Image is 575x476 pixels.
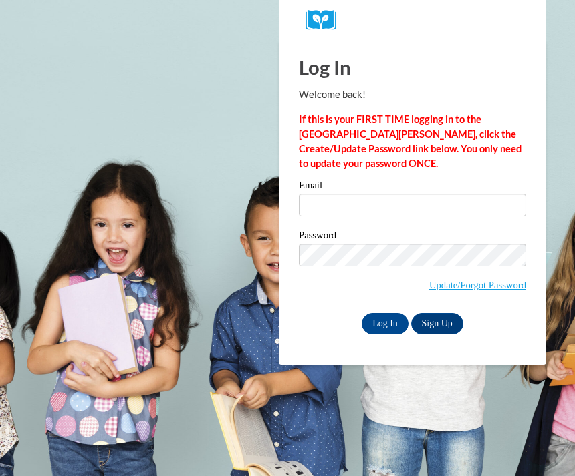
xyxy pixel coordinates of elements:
[299,180,526,194] label: Email
[429,280,526,290] a: Update/Forgot Password
[306,10,346,31] img: Logo brand
[299,113,522,169] strong: If this is your FIRST TIME logging in to the [GEOGRAPHIC_DATA][PERSON_NAME], click the Create/Upd...
[362,313,409,334] input: Log In
[299,53,526,81] h1: Log In
[299,87,526,102] p: Welcome back!
[411,313,463,334] a: Sign Up
[522,423,564,465] iframe: Button to launch messaging window
[299,230,526,244] label: Password
[306,10,520,31] a: COX Campus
